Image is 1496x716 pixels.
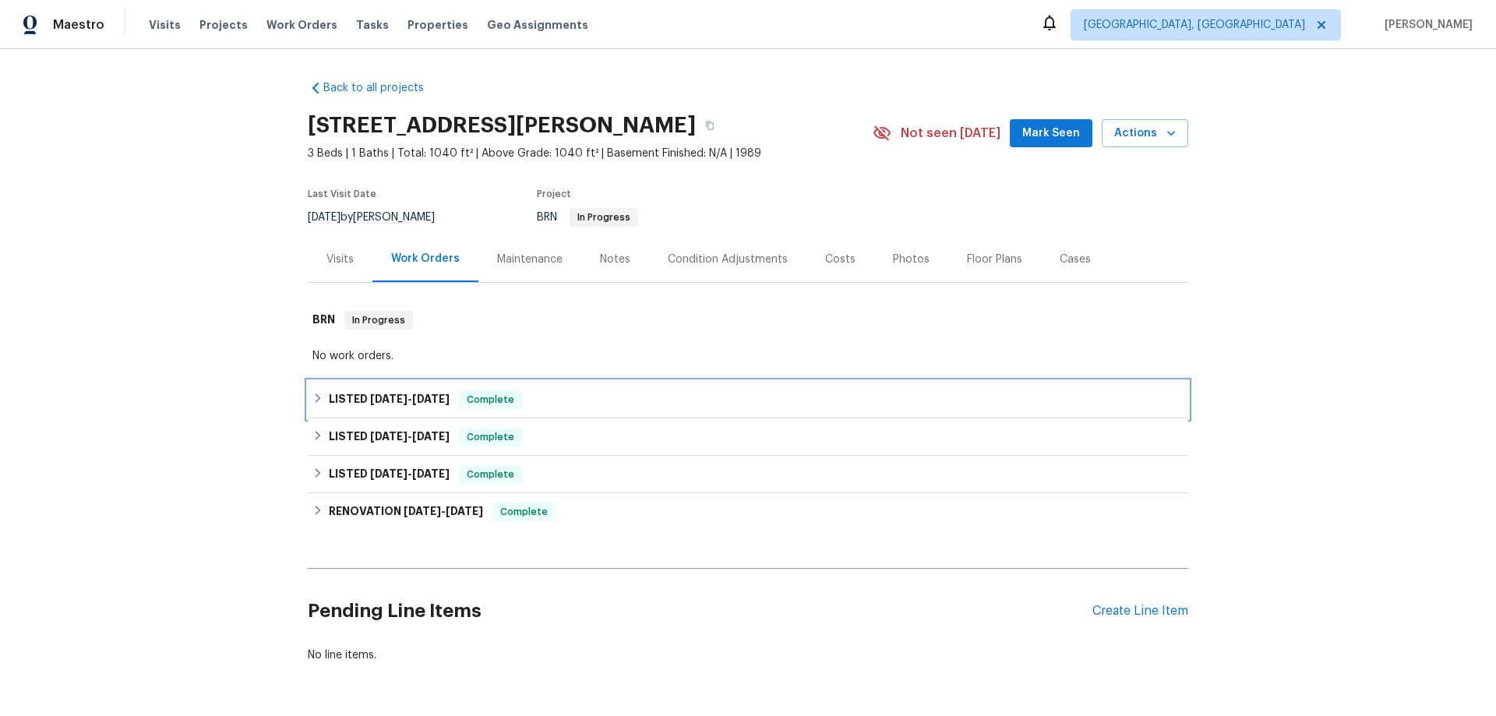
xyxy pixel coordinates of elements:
[412,431,450,442] span: [DATE]
[308,295,1188,345] div: BRN In Progress
[487,17,588,33] span: Geo Assignments
[571,213,637,222] span: In Progress
[1010,119,1092,148] button: Mark Seen
[312,348,1184,364] div: No work orders.
[404,506,441,517] span: [DATE]
[308,381,1188,418] div: LISTED [DATE]-[DATE]Complete
[329,503,483,521] h6: RENOVATION
[199,17,248,33] span: Projects
[308,212,340,223] span: [DATE]
[346,312,411,328] span: In Progress
[308,493,1188,531] div: RENOVATION [DATE]-[DATE]Complete
[308,208,453,227] div: by [PERSON_NAME]
[370,431,408,442] span: [DATE]
[370,431,450,442] span: -
[308,647,1188,663] div: No line items.
[460,467,520,482] span: Complete
[312,311,335,330] h6: BRN
[370,468,450,479] span: -
[370,393,450,404] span: -
[412,393,450,404] span: [DATE]
[404,506,483,517] span: -
[497,252,563,267] div: Maintenance
[308,146,873,161] span: 3 Beds | 1 Baths | Total: 1040 ft² | Above Grade: 1040 ft² | Basement Finished: N/A | 1989
[308,80,457,96] a: Back to all projects
[460,429,520,445] span: Complete
[1084,17,1305,33] span: [GEOGRAPHIC_DATA], [GEOGRAPHIC_DATA]
[53,17,104,33] span: Maestro
[1022,124,1080,143] span: Mark Seen
[1378,17,1473,33] span: [PERSON_NAME]
[329,428,450,446] h6: LISTED
[696,111,724,139] button: Copy Address
[537,189,571,199] span: Project
[1092,604,1188,619] div: Create Line Item
[460,392,520,407] span: Complete
[668,252,788,267] div: Condition Adjustments
[494,504,554,520] span: Complete
[1102,119,1188,148] button: Actions
[308,118,696,133] h2: [STREET_ADDRESS][PERSON_NAME]
[329,390,450,409] h6: LISTED
[308,418,1188,456] div: LISTED [DATE]-[DATE]Complete
[600,252,630,267] div: Notes
[370,393,408,404] span: [DATE]
[893,252,930,267] div: Photos
[391,251,460,266] div: Work Orders
[149,17,181,33] span: Visits
[1114,124,1176,143] span: Actions
[446,506,483,517] span: [DATE]
[408,17,468,33] span: Properties
[825,252,856,267] div: Costs
[537,212,638,223] span: BRN
[967,252,1022,267] div: Floor Plans
[266,17,337,33] span: Work Orders
[308,189,376,199] span: Last Visit Date
[356,19,389,30] span: Tasks
[326,252,354,267] div: Visits
[370,468,408,479] span: [DATE]
[308,456,1188,493] div: LISTED [DATE]-[DATE]Complete
[901,125,1000,141] span: Not seen [DATE]
[412,468,450,479] span: [DATE]
[308,575,1092,647] h2: Pending Line Items
[329,465,450,484] h6: LISTED
[1060,252,1091,267] div: Cases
